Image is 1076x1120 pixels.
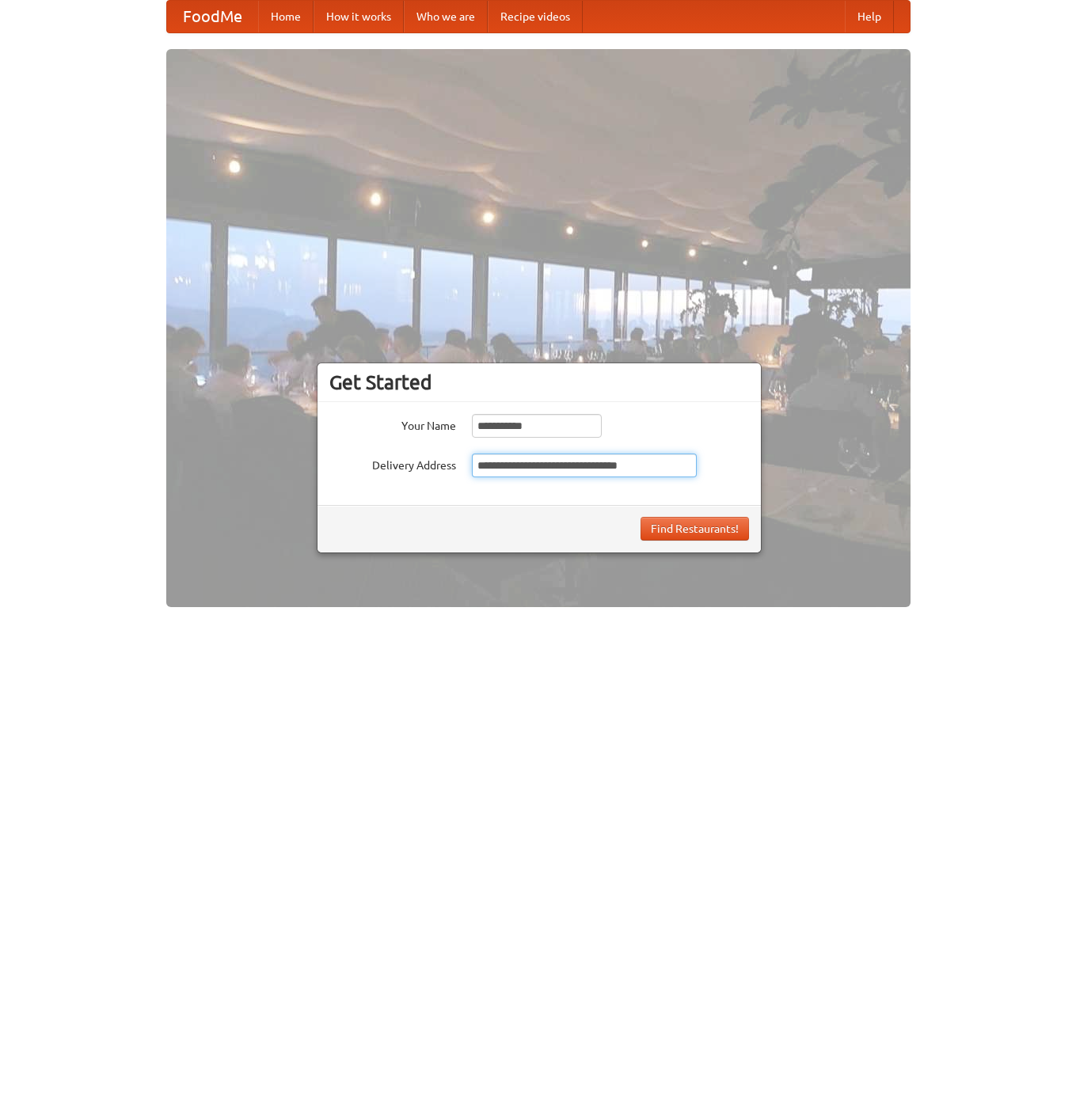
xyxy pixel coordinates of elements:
button: Find Restaurants! [641,517,749,541]
h3: Get Started [329,370,749,394]
a: How it works [314,1,404,32]
a: Help [845,1,894,32]
a: Who we are [404,1,488,32]
a: FoodMe [167,1,258,32]
a: Home [258,1,314,32]
label: Your Name [329,414,456,434]
a: Recipe videos [488,1,583,32]
label: Delivery Address [329,454,456,473]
